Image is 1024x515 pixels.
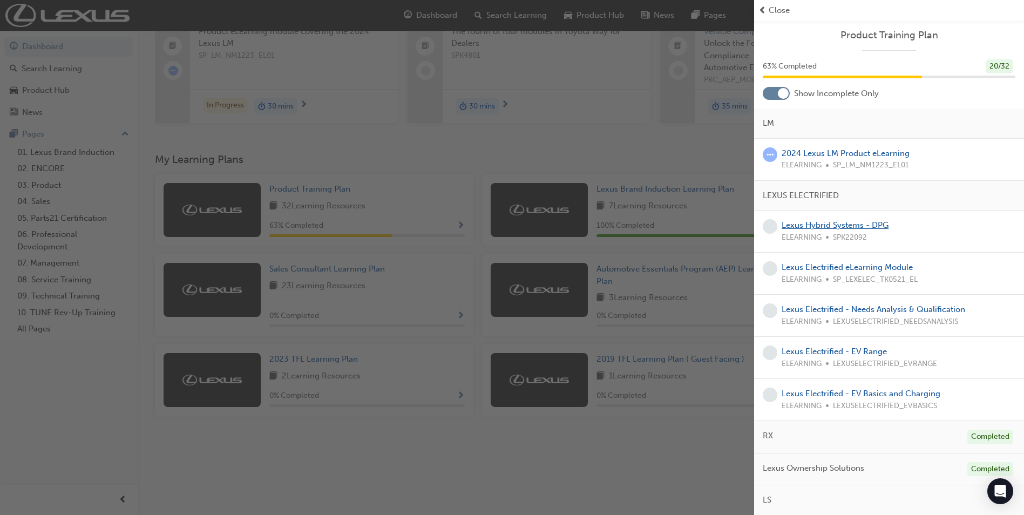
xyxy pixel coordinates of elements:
[782,304,965,314] a: Lexus Electrified - Needs Analysis & Qualification
[763,345,777,360] span: learningRecordVerb_NONE-icon
[987,478,1013,504] div: Open Intercom Messenger
[782,159,822,172] span: ELEARNING
[967,462,1013,477] div: Completed
[833,358,937,370] span: LEXUSELECTRIFIED_EVRANGE
[833,274,918,286] span: SP_LEXELEC_TK0521_EL
[782,262,913,272] a: Lexus Electrified eLearning Module
[782,347,887,356] a: Lexus Electrified - EV Range
[833,159,909,172] span: SP_LM_NM1223_EL01
[794,87,879,100] span: Show Incomplete Only
[986,59,1013,74] div: 20 / 32
[763,60,817,73] span: 63 % Completed
[782,316,822,328] span: ELEARNING
[782,274,822,286] span: ELEARNING
[782,389,940,398] a: Lexus Electrified - EV Basics and Charging
[782,148,910,158] a: 2024 Lexus LM Product eLearning
[758,4,767,17] span: prev-icon
[763,219,777,234] span: learningRecordVerb_NONE-icon
[763,261,777,276] span: learningRecordVerb_NONE-icon
[763,117,774,130] span: LM
[833,316,958,328] span: LEXUSELECTRIFIED_NEEDSANALYSIS
[763,388,777,402] span: learningRecordVerb_NONE-icon
[967,430,1013,444] div: Completed
[782,220,889,230] a: Lexus Hybrid Systems - DPG
[833,232,867,244] span: SPK22092
[782,232,822,244] span: ELEARNING
[782,358,822,370] span: ELEARNING
[763,303,777,318] span: learningRecordVerb_NONE-icon
[763,494,771,506] span: LS
[763,147,777,162] span: learningRecordVerb_ATTEMPT-icon
[758,4,1020,17] button: prev-iconClose
[769,4,790,17] span: Close
[782,400,822,412] span: ELEARNING
[763,430,773,442] span: RX
[763,462,864,475] span: Lexus Ownership Solutions
[763,29,1015,42] a: Product Training Plan
[763,189,839,202] span: LEXUS ELECTRIFIED
[833,400,937,412] span: LEXUSELECTRIFIED_EVBASICS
